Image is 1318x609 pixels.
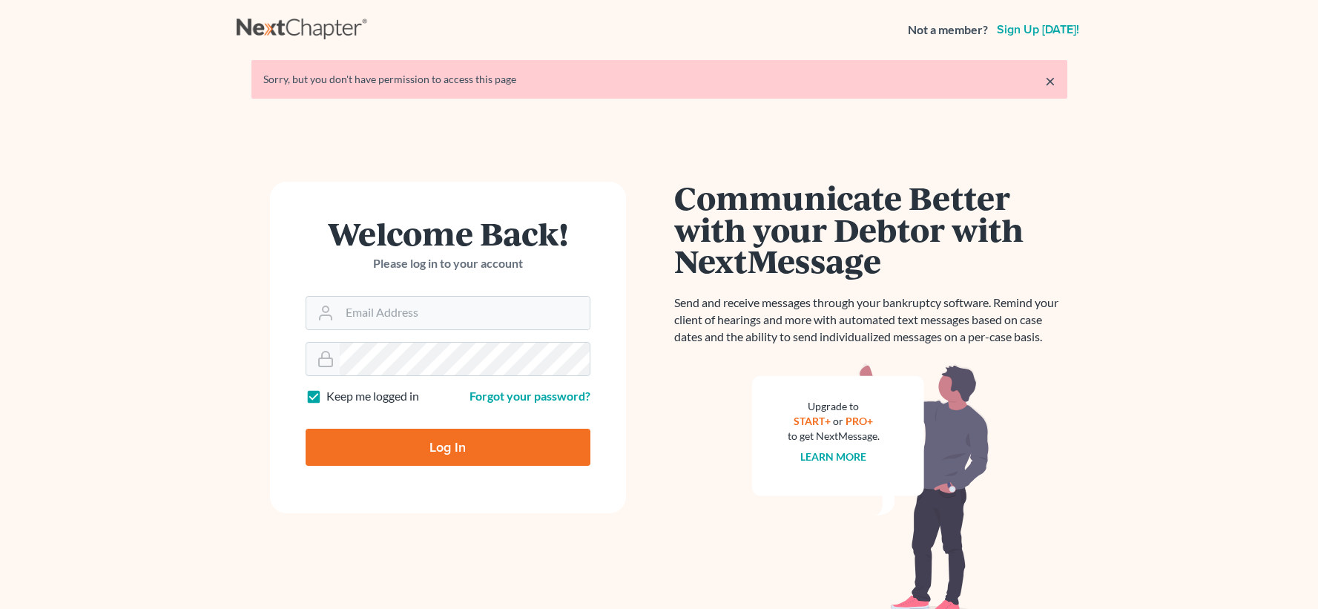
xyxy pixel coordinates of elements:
a: × [1045,72,1055,90]
h1: Welcome Back! [306,217,590,249]
a: Sign up [DATE]! [994,24,1082,36]
div: to get NextMessage. [788,429,880,444]
strong: Not a member? [908,22,988,39]
input: Log In [306,429,590,466]
a: PRO+ [846,415,873,427]
p: Please log in to your account [306,255,590,272]
label: Keep me logged in [326,388,419,405]
div: Sorry, but you don't have permission to access this page [263,72,1055,87]
input: Email Address [340,297,590,329]
span: or [833,415,843,427]
p: Send and receive messages through your bankruptcy software. Remind your client of hearings and mo... [674,294,1067,346]
a: Learn more [800,450,866,463]
a: START+ [794,415,831,427]
h1: Communicate Better with your Debtor with NextMessage [674,182,1067,277]
div: Upgrade to [788,399,880,414]
a: Forgot your password? [469,389,590,403]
